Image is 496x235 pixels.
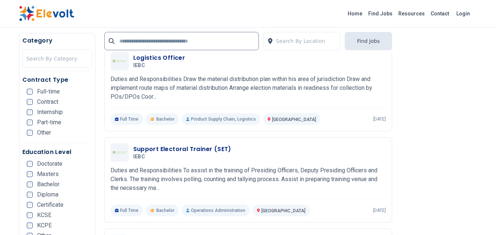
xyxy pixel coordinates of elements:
[27,89,33,95] input: Full-time
[111,75,386,101] p: ​​​​​​Duties and Responsibilities Draw the material distribution plan within his area of jurisdic...
[27,202,33,208] input: Certificate
[37,192,58,198] span: Diploma
[37,130,51,136] span: Other
[37,181,59,187] span: Bachelor
[459,200,496,235] iframe: Chat Widget
[272,117,316,122] span: [GEOGRAPHIC_DATA]
[27,161,33,167] input: Doctorate
[27,99,33,105] input: Contract
[27,130,33,136] input: Other
[27,181,33,187] input: Bachelor
[37,223,52,228] span: KCPE
[111,205,143,216] p: Full Time
[452,6,474,21] a: Login
[27,212,33,218] input: KCSE
[345,32,392,50] button: Find Jobs
[111,113,143,125] p: Full Time
[133,145,231,154] h3: Support Electoral Trainer (SET)
[37,161,62,167] span: Doctorate
[37,212,51,218] span: KCSE
[111,52,386,125] a: IEBCLogistics OfficerIEBC​​​​​​Duties and Responsibilities Draw the material distribution plan wi...
[373,116,386,122] p: [DATE]
[37,202,64,208] span: Certificate
[22,76,92,84] h5: Contract Type
[19,6,74,21] img: Elevolt
[22,148,92,157] h5: Education Level
[345,8,365,19] a: Home
[112,60,127,63] img: IEBC
[428,8,452,19] a: Contact
[27,171,33,177] input: Masters
[27,109,33,115] input: Internship
[111,166,386,192] p: Duties and Responsibilities To assist in the training of Presiding Officers, Deputy Presiding Off...
[112,151,127,154] img: IEBC
[27,120,33,125] input: Part-time
[261,208,305,213] span: [GEOGRAPHIC_DATA]
[182,113,260,125] p: Product Supply Chain, Logistics
[37,109,63,115] span: Internship
[37,120,61,125] span: Part-time
[22,36,92,45] h5: Category
[395,8,428,19] a: Resources
[111,143,386,216] a: IEBCSupport Electoral Trainer (SET)IEBCDuties and Responsibilities To assist in the training of P...
[373,208,386,213] p: [DATE]
[27,223,33,228] input: KCPE
[37,99,58,105] span: Contract
[365,8,395,19] a: Find Jobs
[156,208,174,213] span: Bachelor
[133,54,185,62] h3: Logistics Officer
[27,192,33,198] input: Diploma
[182,205,250,216] p: Operations Administration
[133,154,145,160] span: IEBC
[37,89,60,95] span: Full-time
[133,62,145,69] span: IEBC
[156,116,174,122] span: Bachelor
[37,171,59,177] span: Masters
